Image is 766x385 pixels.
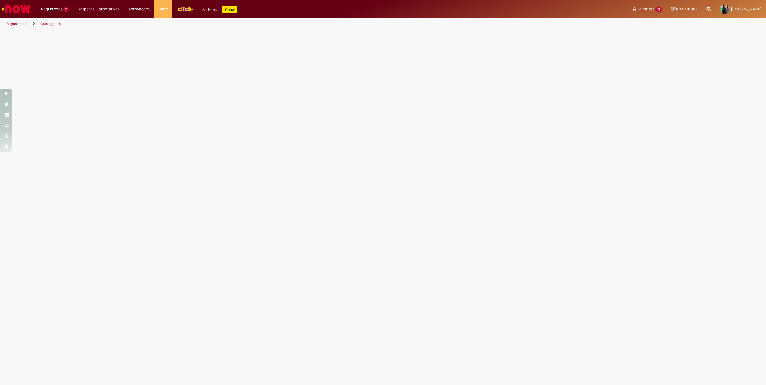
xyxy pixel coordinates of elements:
span: [PERSON_NAME] [731,6,761,11]
span: Rascunhos [676,6,698,12]
img: click_logo_yellow_360x200.png [177,4,193,13]
span: 29 [655,7,662,12]
ul: Trilhas de página [5,18,506,29]
a: Catalog Item [40,21,61,26]
span: More [159,6,168,12]
span: 7 [63,7,69,12]
span: Requisições [41,6,62,12]
span: Aprovações [128,6,150,12]
img: ServiceNow [1,3,32,15]
a: Rascunhos [671,6,698,12]
div: Padroniza [202,6,237,13]
span: Despesas Corporativas [78,6,119,12]
p: +GenAi [222,6,237,13]
a: Página inicial [7,21,27,26]
span: Favoritos [638,6,654,12]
